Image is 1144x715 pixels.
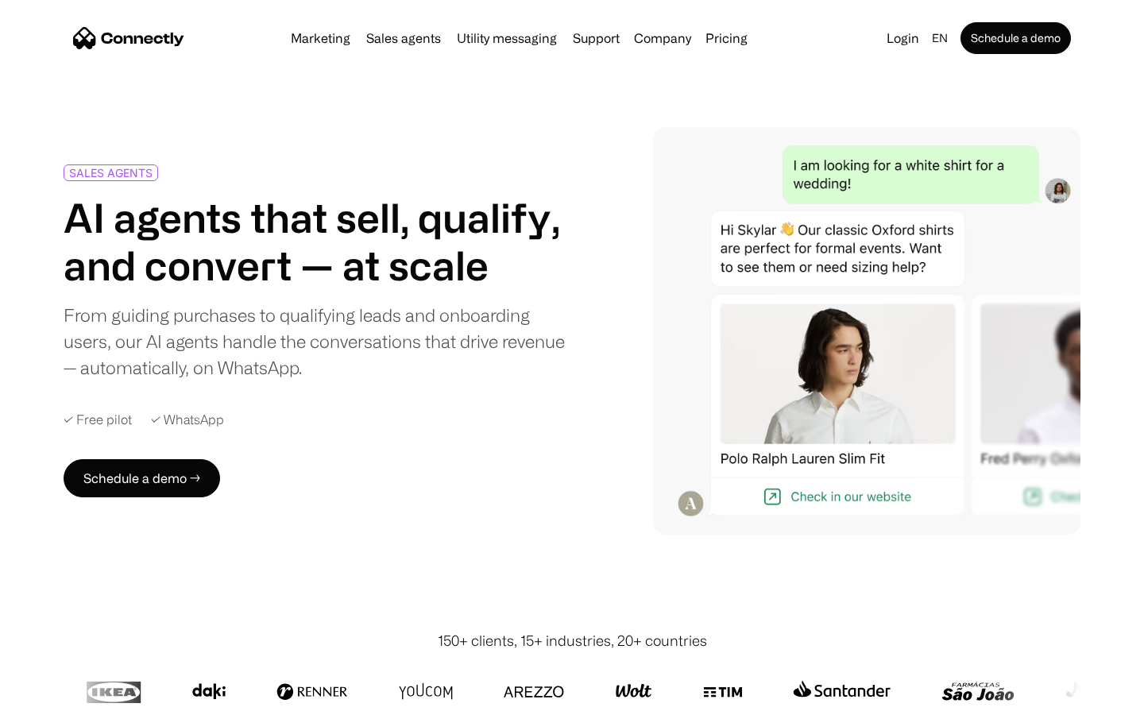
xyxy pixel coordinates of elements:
[284,32,357,44] a: Marketing
[151,412,224,427] div: ✓ WhatsApp
[629,27,696,49] div: Company
[566,32,626,44] a: Support
[960,22,1071,54] a: Schedule a demo
[438,630,707,651] div: 150+ clients, 15+ industries, 20+ countries
[880,27,926,49] a: Login
[926,27,957,49] div: en
[634,27,691,49] div: Company
[16,686,95,709] aside: Language selected: English
[64,459,220,497] a: Schedule a demo →
[360,32,447,44] a: Sales agents
[932,27,948,49] div: en
[450,32,563,44] a: Utility messaging
[699,32,754,44] a: Pricing
[64,412,132,427] div: ✓ Free pilot
[64,302,566,381] div: From guiding purchases to qualifying leads and onboarding users, our AI agents handle the convers...
[69,167,153,179] div: SALES AGENTS
[73,26,184,50] a: home
[64,194,566,289] h1: AI agents that sell, qualify, and convert — at scale
[32,687,95,709] ul: Language list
